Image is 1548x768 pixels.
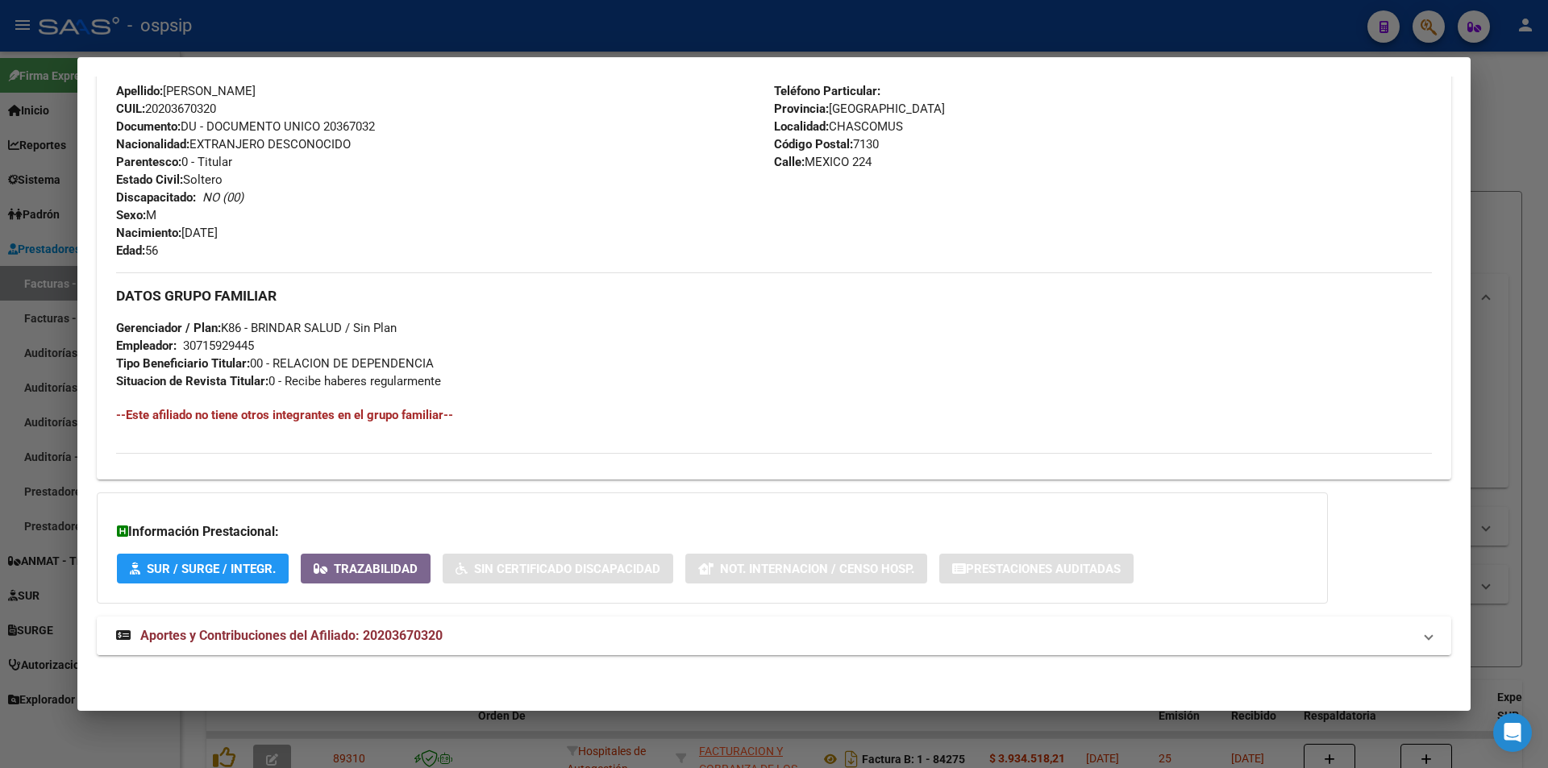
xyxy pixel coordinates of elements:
[774,137,879,152] span: 7130
[116,356,434,371] span: 00 - RELACION DE DEPENDENCIA
[116,190,196,205] strong: Discapacitado:
[116,119,375,134] span: DU - DOCUMENTO UNICO 20367032
[774,137,853,152] strong: Código Postal:
[966,562,1121,576] span: Prestaciones Auditadas
[1493,713,1532,752] div: Open Intercom Messenger
[116,243,158,258] span: 56
[202,190,243,205] i: NO (00)
[183,337,254,355] div: 30715929445
[140,628,443,643] span: Aportes y Contribuciones del Afiliado: 20203670320
[147,562,276,576] span: SUR / SURGE / INTEGR.
[116,137,189,152] strong: Nacionalidad:
[116,374,441,388] span: 0 - Recibe haberes regularmente
[774,155,805,169] strong: Calle:
[774,102,829,116] strong: Provincia:
[116,338,177,353] strong: Empleador:
[116,102,216,116] span: 20203670320
[116,321,397,335] span: K86 - BRINDAR SALUD / Sin Plan
[116,208,146,222] strong: Sexo:
[774,155,872,169] span: MEXICO 224
[301,554,431,583] button: Trazabilidad
[116,374,268,388] strong: Situacion de Revista Titular:
[116,172,183,187] strong: Estado Civil:
[116,243,145,258] strong: Edad:
[116,119,181,134] strong: Documento:
[774,102,945,116] span: [GEOGRAPHIC_DATA]
[116,208,156,222] span: M
[685,554,927,583] button: Not. Internacion / Censo Hosp.
[116,84,256,98] span: [PERSON_NAME]
[117,522,1308,542] h3: Información Prestacional:
[116,321,221,335] strong: Gerenciador / Plan:
[774,84,880,98] strong: Teléfono Particular:
[116,226,181,240] strong: Nacimiento:
[116,287,1432,305] h3: DATOS GRUPO FAMILIAR
[116,406,1432,424] h4: --Este afiliado no tiene otros integrantes en el grupo familiar--
[474,562,660,576] span: Sin Certificado Discapacidad
[116,84,163,98] strong: Apellido:
[116,102,145,116] strong: CUIL:
[774,119,903,134] span: CHASCOMUS
[116,356,250,371] strong: Tipo Beneficiario Titular:
[939,554,1134,583] button: Prestaciones Auditadas
[116,155,181,169] strong: Parentesco:
[334,562,418,576] span: Trazabilidad
[116,226,218,240] span: [DATE]
[97,616,1451,655] mat-expansion-panel-header: Aportes y Contribuciones del Afiliado: 20203670320
[116,137,351,152] span: EXTRANJERO DESCONOCIDO
[116,172,223,187] span: Soltero
[116,155,232,169] span: 0 - Titular
[720,562,914,576] span: Not. Internacion / Censo Hosp.
[443,554,673,583] button: Sin Certificado Discapacidad
[774,119,829,134] strong: Localidad:
[117,554,289,583] button: SUR / SURGE / INTEGR.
